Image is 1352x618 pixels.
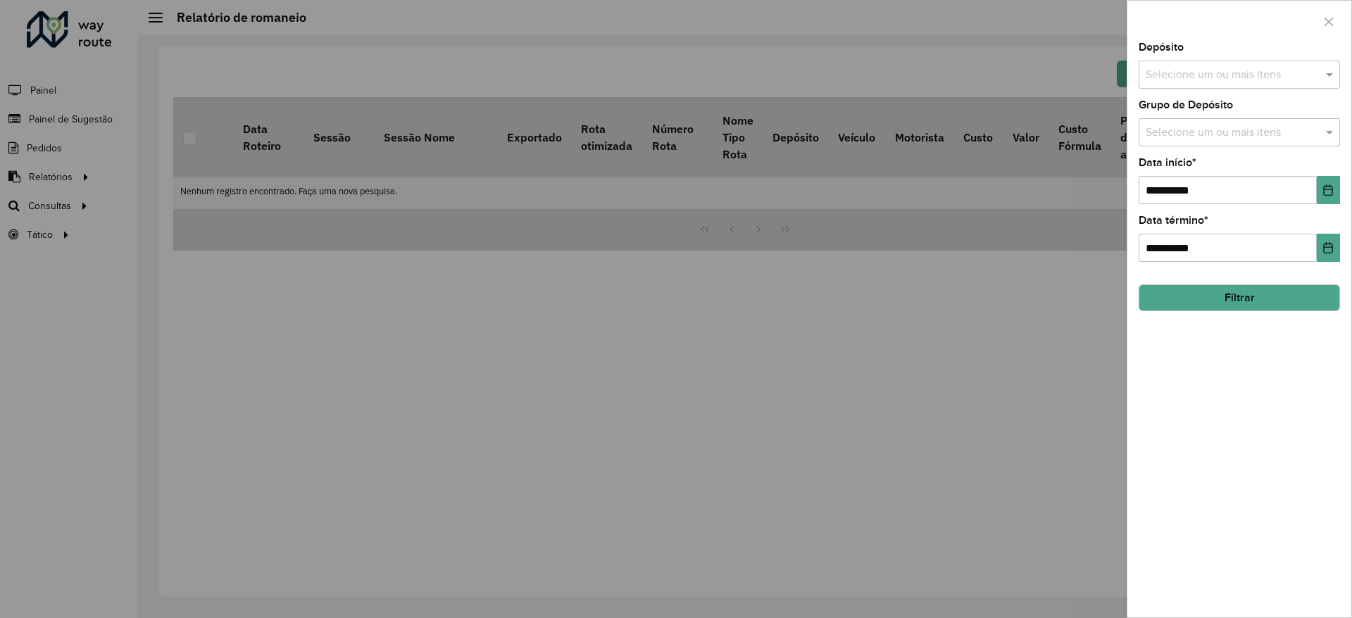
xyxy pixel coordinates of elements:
[1139,154,1196,171] label: Data início
[1317,176,1340,204] button: Choose Date
[1139,284,1340,311] button: Filtrar
[1317,234,1340,262] button: Choose Date
[1139,212,1208,229] label: Data término
[1139,96,1233,113] label: Grupo de Depósito
[1139,39,1184,56] label: Depósito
